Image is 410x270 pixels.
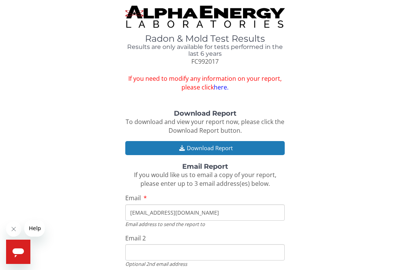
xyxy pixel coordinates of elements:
h4: Results are only available for tests performed in the last 6 years [125,44,285,57]
button: Download Report [125,141,285,155]
strong: Email Report [182,162,228,171]
span: FC992017 [191,57,219,66]
h1: Radon & Mold Test Results [125,34,285,44]
span: Email [125,194,141,202]
div: Optional 2nd email address [125,261,285,267]
div: Email address to send the report to [125,221,285,228]
span: Email 2 [125,234,146,242]
img: TightCrop.jpg [125,6,285,28]
iframe: Button to launch messaging window [6,240,30,264]
iframe: Message from company [24,220,45,237]
iframe: Close message [6,221,21,237]
strong: Download Report [174,109,237,118]
span: If you would like us to email a copy of your report, please enter up to 3 email address(es) below. [134,171,276,188]
span: To download and view your report now, please click the Download Report button. [126,118,284,135]
span: If you need to modify any information on your report, please click [125,74,285,92]
a: here. [214,83,229,91]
